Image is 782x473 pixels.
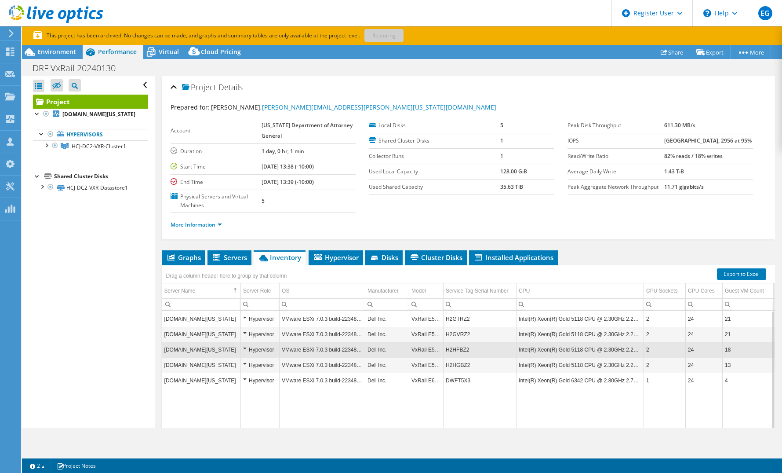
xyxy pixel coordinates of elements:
[171,162,262,171] label: Start Time
[98,48,137,56] span: Performance
[162,283,241,299] td: Server Name Column
[33,31,464,40] p: This project has been archived. No changes can be made, and graphs and summary tables are only av...
[567,167,664,176] label: Average Daily Write
[280,311,365,326] td: Column OS, Value VMware ESXi 7.0.3 build-22348816
[644,373,686,388] td: Column CPU Sockets, Value 1
[37,48,76,56] span: Environment
[664,168,684,175] b: 1.43 TiB
[444,298,516,310] td: Column Service Tag Serial Number, Filter cell
[33,140,148,152] a: HCJ-DC2-VXR-Cluster1
[703,9,711,17] svg: \n
[72,143,126,150] span: HCJ-DC2-VXR-Cluster1
[241,326,280,342] td: Column Server Role, Value Hypervisor
[162,326,241,342] td: Column Server Name, Value n01hcj-vxr22.hcjdcvx.hawaii.gov
[369,152,500,161] label: Collector Runs
[644,357,686,373] td: Column CPU Sockets, Value 2
[409,373,444,388] td: Column Model, Value VxRail E660F
[516,342,644,357] td: Column CPU, Value Intel(R) Xeon(R) Gold 5118 CPU @ 2.30GHz 2.29 GHz
[365,311,409,326] td: Column Manufacturer, Value Dell Inc.
[369,183,500,191] label: Used Shared Capacity
[723,298,774,310] td: Column Guest VM Count, Filter cell
[516,326,644,342] td: Column CPU, Value Intel(R) Xeon(R) Gold 5118 CPU @ 2.30GHz 2.29 GHz
[516,357,644,373] td: Column CPU, Value Intel(R) Xeon(R) Gold 5118 CPU @ 2.30GHz 2.29 GHz
[241,373,280,388] td: Column Server Role, Value Hypervisor
[444,357,516,373] td: Column Service Tag Serial Number, Value H2HGBZ2
[29,63,129,73] h1: DRF VxRail 20240130
[686,373,723,388] td: Column CPU Cores, Value 24
[664,137,752,144] b: [GEOGRAPHIC_DATA], 2956 at 95%
[162,311,241,326] td: Column Server Name, Value n01hcj-vxr21.hcjdcvx.hawaii.gov
[644,283,686,299] td: CPU Sockets Column
[369,136,500,145] label: Shared Cluster Disks
[280,326,365,342] td: Column OS, Value VMware ESXi 7.0.3 build-22348816
[723,283,774,299] td: Guest VM Count Column
[280,357,365,373] td: Column OS, Value VMware ESXi 7.0.3 build-22348816
[686,357,723,373] td: Column CPU Cores, Value 24
[411,286,426,296] div: Model
[164,286,196,296] div: Server Name
[519,286,530,296] div: CPU
[664,152,723,160] b: 82% reads / 18% writes
[686,298,723,310] td: Column CPU Cores, Filter cell
[241,298,280,310] td: Column Server Role, Filter cell
[444,311,516,326] td: Column Service Tag Serial Number, Value H2GTRZ2
[365,342,409,357] td: Column Manufacturer, Value Dell Inc.
[567,152,664,161] label: Read/Write Ratio
[280,373,365,388] td: Column OS, Value VMware ESXi 7.0.3 build-22348816
[241,283,280,299] td: Server Role Column
[171,126,262,135] label: Account
[33,95,148,109] a: Project
[688,286,715,296] div: CPU Cores
[54,171,148,182] div: Shared Cluster Disks
[516,298,644,310] td: Column CPU, Filter cell
[686,326,723,342] td: Column CPU Cores, Value 24
[62,110,135,118] b: [DOMAIN_NAME][US_STATE]
[164,270,289,282] div: Drag a column header here to group by that column
[243,329,277,340] div: Hypervisor
[241,342,280,357] td: Column Server Role, Value Hypervisor
[367,286,399,296] div: Manufacturer
[243,360,277,370] div: Hypervisor
[243,314,277,324] div: Hypervisor
[516,311,644,326] td: Column CPU, Value Intel(R) Xeon(R) Gold 5118 CPU @ 2.30GHz 2.29 GHz
[171,103,210,111] label: Prepared for:
[159,48,179,56] span: Virtual
[280,283,365,299] td: OS Column
[409,283,444,299] td: Model Column
[758,6,772,20] span: EG
[725,286,764,296] div: Guest VM Count
[182,83,216,92] span: Project
[644,298,686,310] td: Column CPU Sockets, Filter cell
[723,326,774,342] td: Column Guest VM Count, Value 21
[365,283,409,299] td: Manufacturer Column
[33,129,148,140] a: Hypervisors
[171,178,262,187] label: End Time
[516,283,644,299] td: CPU Column
[243,286,271,296] div: Server Role
[446,286,509,296] div: Service Tag Serial Number
[664,121,695,129] b: 611.30 MB/s
[162,298,241,310] td: Column Server Name, Filter cell
[262,103,496,111] a: [PERSON_NAME][EMAIL_ADDRESS][PERSON_NAME][US_STATE][DOMAIN_NAME]
[644,326,686,342] td: Column CPU Sockets, Value 2
[262,197,265,205] b: 5
[409,253,462,262] span: Cluster Disks
[262,178,314,186] b: [DATE] 13:39 (-10:00)
[369,167,500,176] label: Used Local Capacity
[24,460,51,471] a: 2
[723,357,774,373] td: Column Guest VM Count, Value 13
[258,253,301,262] span: Inventory
[243,375,277,386] div: Hypervisor
[201,48,241,56] span: Cloud Pricing
[686,311,723,326] td: Column CPU Cores, Value 24
[500,152,503,160] b: 1
[686,283,723,299] td: CPU Cores Column
[500,168,527,175] b: 128.00 GiB
[717,268,766,280] a: Export to Excel
[644,311,686,326] td: Column CPU Sockets, Value 2
[365,357,409,373] td: Column Manufacturer, Value Dell Inc.
[212,253,247,262] span: Servers
[162,342,241,357] td: Column Server Name, Value n01hcj-vxr23.hcjdcvx.hawaii.gov
[444,342,516,357] td: Column Service Tag Serial Number, Value H2HFBZ2
[369,121,500,130] label: Local Disks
